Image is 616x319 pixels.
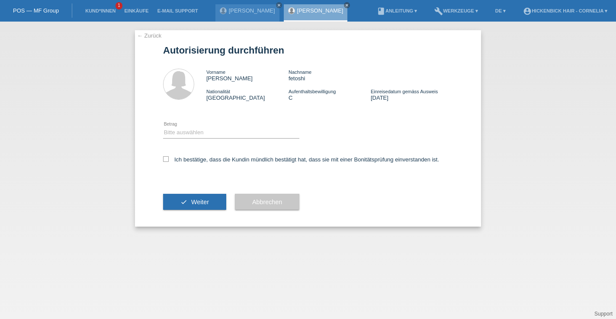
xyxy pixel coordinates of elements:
[206,69,289,82] div: [PERSON_NAME]
[163,45,453,56] h1: Autorisierung durchführen
[153,8,202,13] a: E-Mail Support
[206,89,230,94] span: Nationalität
[13,7,59,14] a: POS — MF Group
[491,8,510,13] a: DE ▾
[345,3,349,7] i: close
[180,199,187,205] i: check
[277,3,281,7] i: close
[434,7,443,16] i: build
[81,8,120,13] a: Kund*innen
[289,88,371,101] div: C
[252,199,282,205] span: Abbrechen
[344,2,350,8] a: close
[137,32,161,39] a: ← Zurück
[120,8,153,13] a: Einkäufe
[371,88,453,101] div: [DATE]
[430,8,482,13] a: buildWerkzeuge ▾
[289,89,336,94] span: Aufenthaltsbewilligung
[371,89,438,94] span: Einreisedatum gemäss Ausweis
[372,8,421,13] a: bookAnleitung ▾
[115,2,122,9] span: 1
[163,194,226,210] button: check Weiter
[377,7,385,16] i: book
[289,69,311,75] span: Nachname
[276,2,282,8] a: close
[519,8,612,13] a: account_circleHickenbick Hair - Cornelia ▾
[206,69,225,75] span: Vorname
[163,156,439,163] label: Ich bestätige, dass die Kundin mündlich bestätigt hat, dass sie mit einer Bonitätsprüfung einvers...
[523,7,532,16] i: account_circle
[191,199,209,205] span: Weiter
[206,88,289,101] div: [GEOGRAPHIC_DATA]
[297,7,343,14] a: [PERSON_NAME]
[229,7,275,14] a: [PERSON_NAME]
[235,194,299,210] button: Abbrechen
[289,69,371,82] div: fetoshi
[594,311,613,317] a: Support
